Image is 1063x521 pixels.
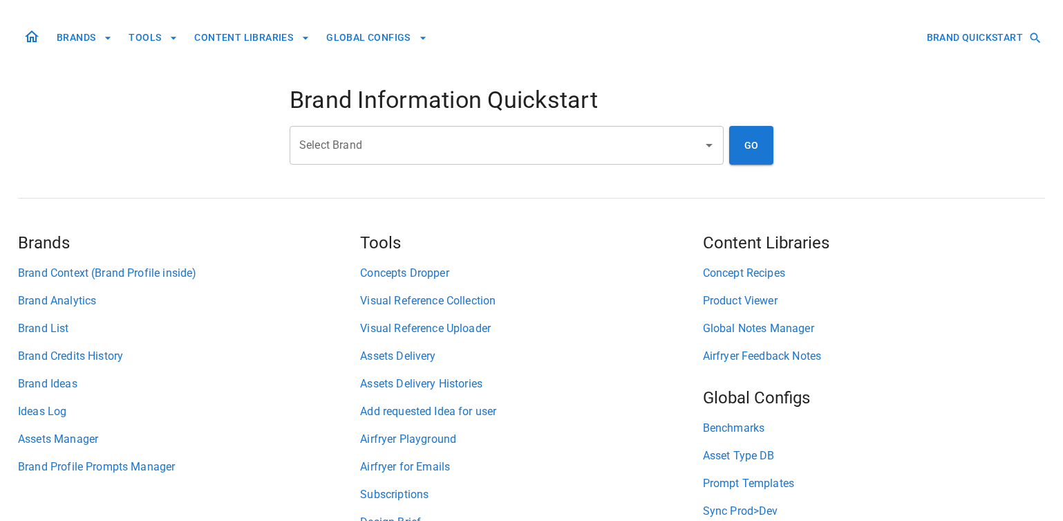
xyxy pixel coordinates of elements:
button: GLOBAL CONFIGS [321,25,433,51]
button: BRANDS [51,25,117,51]
button: GO [729,126,773,165]
a: Add requested Idea for user [360,403,702,420]
a: Benchmarks [703,420,1045,437]
a: Brand Analytics [18,293,360,309]
button: Open [699,136,719,155]
a: Airfryer Playground [360,431,702,448]
a: Brand Context (Brand Profile inside) [18,265,360,282]
a: Brand Profile Prompts Manager [18,459,360,475]
a: Visual Reference Collection [360,293,702,309]
button: CONTENT LIBRARIES [189,25,315,51]
button: TOOLS [123,25,183,51]
a: Sync Prod>Dev [703,503,1045,520]
a: Assets Manager [18,431,360,448]
h5: Brands [18,232,360,254]
a: Airfryer Feedback Notes [703,348,1045,365]
h5: Tools [360,232,702,254]
a: Concepts Dropper [360,265,702,282]
a: Product Viewer [703,293,1045,309]
a: Brand List [18,320,360,337]
h5: Content Libraries [703,232,1045,254]
button: BRAND QUICKSTART [921,25,1045,51]
a: Prompt Templates [703,475,1045,492]
h5: Global Configs [703,387,1045,409]
a: Assets Delivery [360,348,702,365]
a: Concept Recipes [703,265,1045,282]
h4: Brand Information Quickstart [290,86,773,115]
a: Visual Reference Uploader [360,320,702,337]
a: Assets Delivery Histories [360,376,702,392]
a: Ideas Log [18,403,360,420]
a: Subscriptions [360,486,702,503]
a: Airfryer for Emails [360,459,702,475]
a: Brand Credits History [18,348,360,365]
a: Global Notes Manager [703,320,1045,337]
a: Brand Ideas [18,376,360,392]
a: Asset Type DB [703,448,1045,464]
